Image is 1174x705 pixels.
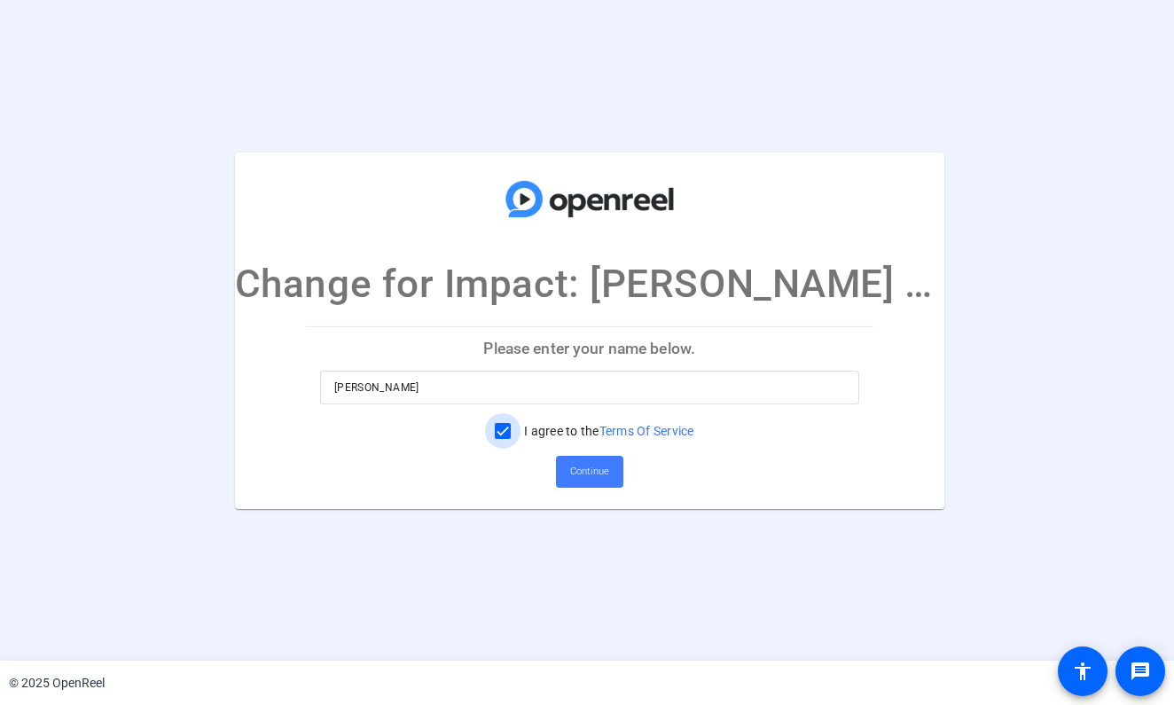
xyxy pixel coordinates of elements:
[235,255,944,313] p: Change for Impact: [PERSON_NAME] Script
[1072,661,1093,682] mat-icon: accessibility
[599,424,694,438] a: Terms Of Service
[9,674,105,693] div: © 2025 OpenReel
[1130,661,1151,682] mat-icon: message
[520,422,694,440] label: I agree to the
[570,458,609,485] span: Continue
[556,456,623,488] button: Continue
[334,377,845,398] input: Enter your name
[501,169,678,228] img: company-logo
[306,327,873,370] p: Please enter your name below.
